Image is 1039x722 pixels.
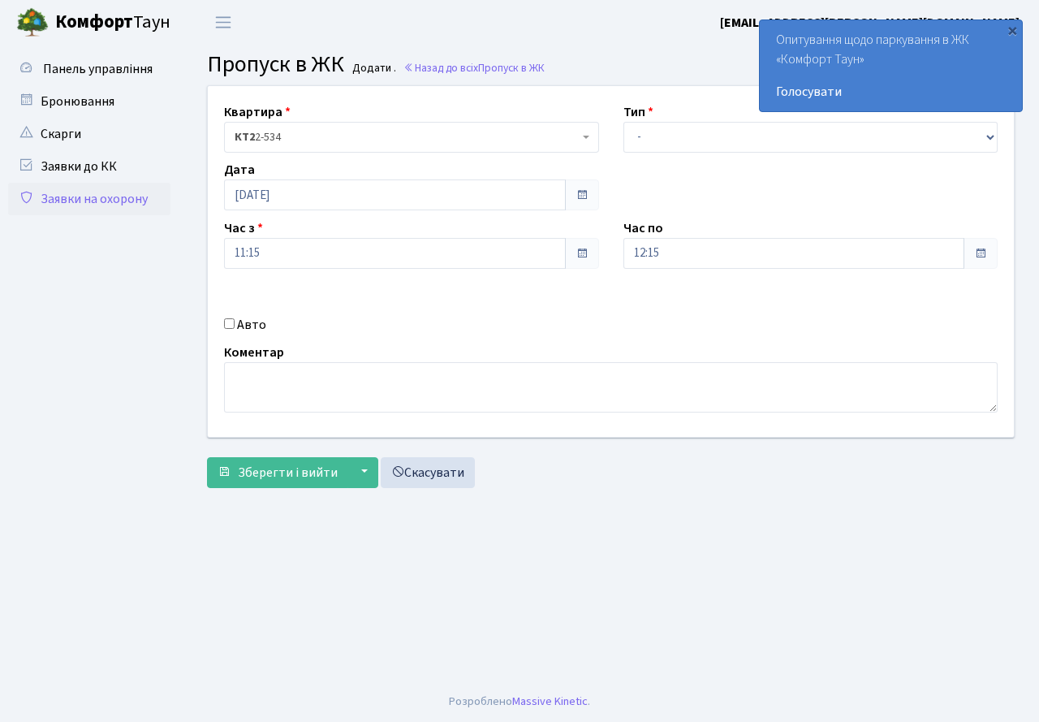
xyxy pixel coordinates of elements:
div: Опитування щодо паркування в ЖК «Комфорт Таун» [760,20,1022,111]
span: Таун [55,9,170,37]
span: Панель управління [43,60,153,78]
span: Пропуск в ЖК [207,48,344,80]
span: <b>КТ2</b>&nbsp;&nbsp;&nbsp;2-534 [235,129,579,145]
div: × [1004,22,1020,38]
label: Тип [623,102,653,122]
small: Додати . [349,62,396,76]
a: Назад до всіхПропуск в ЖК [403,60,545,76]
label: Квартира [224,102,291,122]
label: Коментар [224,343,284,362]
a: Панель управління [8,53,170,85]
a: Заявки до КК [8,150,170,183]
a: Massive Kinetic [512,693,588,710]
label: Час з [224,218,263,238]
b: [EMAIL_ADDRESS][PERSON_NAME][DOMAIN_NAME] [720,14,1020,32]
label: Дата [224,160,255,179]
span: <b>КТ2</b>&nbsp;&nbsp;&nbsp;2-534 [224,122,599,153]
label: Авто [237,315,266,335]
button: Переключити навігацію [203,9,244,36]
b: КТ2 [235,129,255,145]
a: Голосувати [776,82,1006,102]
a: Скарги [8,118,170,150]
a: [EMAIL_ADDRESS][PERSON_NAME][DOMAIN_NAME] [720,13,1020,32]
b: Комфорт [55,9,133,35]
img: logo.png [16,6,49,39]
a: Бронювання [8,85,170,118]
span: Зберегти і вийти [238,464,338,482]
button: Зберегти і вийти [207,457,348,488]
label: Час по [623,218,663,238]
a: Заявки на охорону [8,183,170,215]
span: Пропуск в ЖК [478,60,545,76]
div: Розроблено . [449,693,590,711]
a: Скасувати [381,457,475,488]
